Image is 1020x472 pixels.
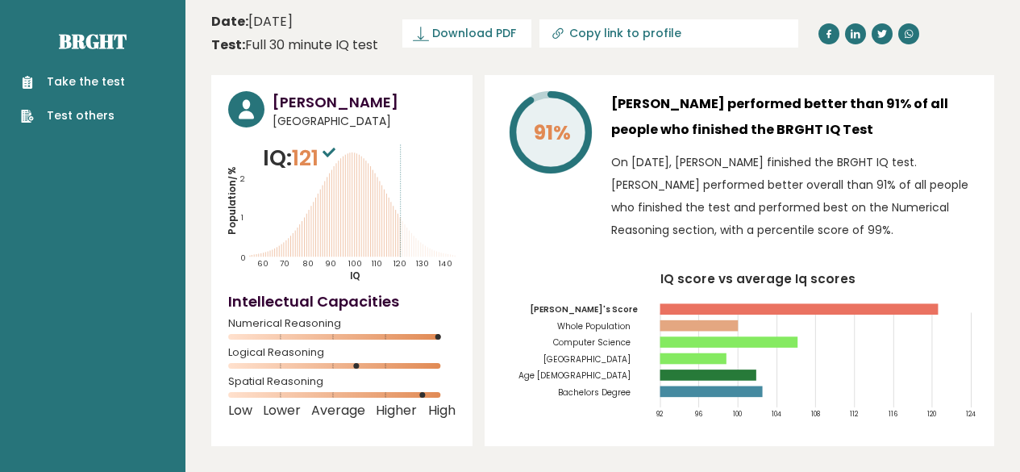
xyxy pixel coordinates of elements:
tspan: Age [DEMOGRAPHIC_DATA] [518,370,631,382]
tspan: 96 [694,409,702,419]
span: Download PDF [432,25,516,42]
tspan: 80 [302,258,314,269]
tspan: Whole Population [557,320,631,332]
p: On [DATE], [PERSON_NAME] finished the BRGHT IQ test. [PERSON_NAME] performed better overall than ... [611,151,977,241]
tspan: 104 [772,409,781,419]
h3: [PERSON_NAME] [273,91,456,113]
tspan: 0 [240,253,246,263]
span: Spatial Reasoning [228,378,456,385]
tspan: 70 [280,258,289,269]
span: Low [228,407,252,414]
tspan: 110 [372,258,382,269]
tspan: 100 [733,409,742,419]
a: Test others [21,107,125,124]
tspan: IQ score vs average Iq scores [660,270,856,287]
tspan: 90 [325,258,336,269]
b: Date: [211,12,248,31]
tspan: 1 [241,212,244,223]
span: 121 [292,143,339,173]
tspan: [PERSON_NAME]'s Score [530,304,638,316]
span: Logical Reasoning [228,349,456,356]
tspan: 2 [240,173,245,184]
tspan: [GEOGRAPHIC_DATA] [543,353,631,365]
time: [DATE] [211,12,293,31]
tspan: 120 [927,409,936,419]
tspan: 140 [439,258,452,269]
tspan: 130 [416,258,429,269]
tspan: 124 [967,409,976,419]
tspan: IQ [350,269,360,282]
tspan: 108 [811,409,820,419]
span: Average [311,407,365,414]
tspan: 100 [348,258,361,269]
p: IQ: [263,142,339,174]
b: Test: [211,36,245,54]
tspan: 91% [533,119,570,147]
tspan: Population/% [226,166,239,235]
h4: Intellectual Capacities [228,290,456,312]
tspan: 120 [393,258,406,269]
div: Full 30 minute IQ test [211,36,378,55]
a: Brght [59,28,127,54]
h3: [PERSON_NAME] performed better than 91% of all people who finished the BRGHT IQ Test [611,91,977,143]
span: Higher [376,407,417,414]
span: [GEOGRAPHIC_DATA] [273,113,456,130]
a: Download PDF [402,19,531,48]
span: Lower [263,407,301,414]
span: High [428,407,456,414]
tspan: 112 [850,409,859,419]
span: Numerical Reasoning [228,320,456,327]
tspan: 92 [656,409,664,419]
a: Take the test [21,73,125,90]
tspan: Computer Science [553,336,631,349]
tspan: 60 [257,258,269,269]
tspan: Bachelors Degree [558,386,631,399]
tspan: 116 [889,409,897,419]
